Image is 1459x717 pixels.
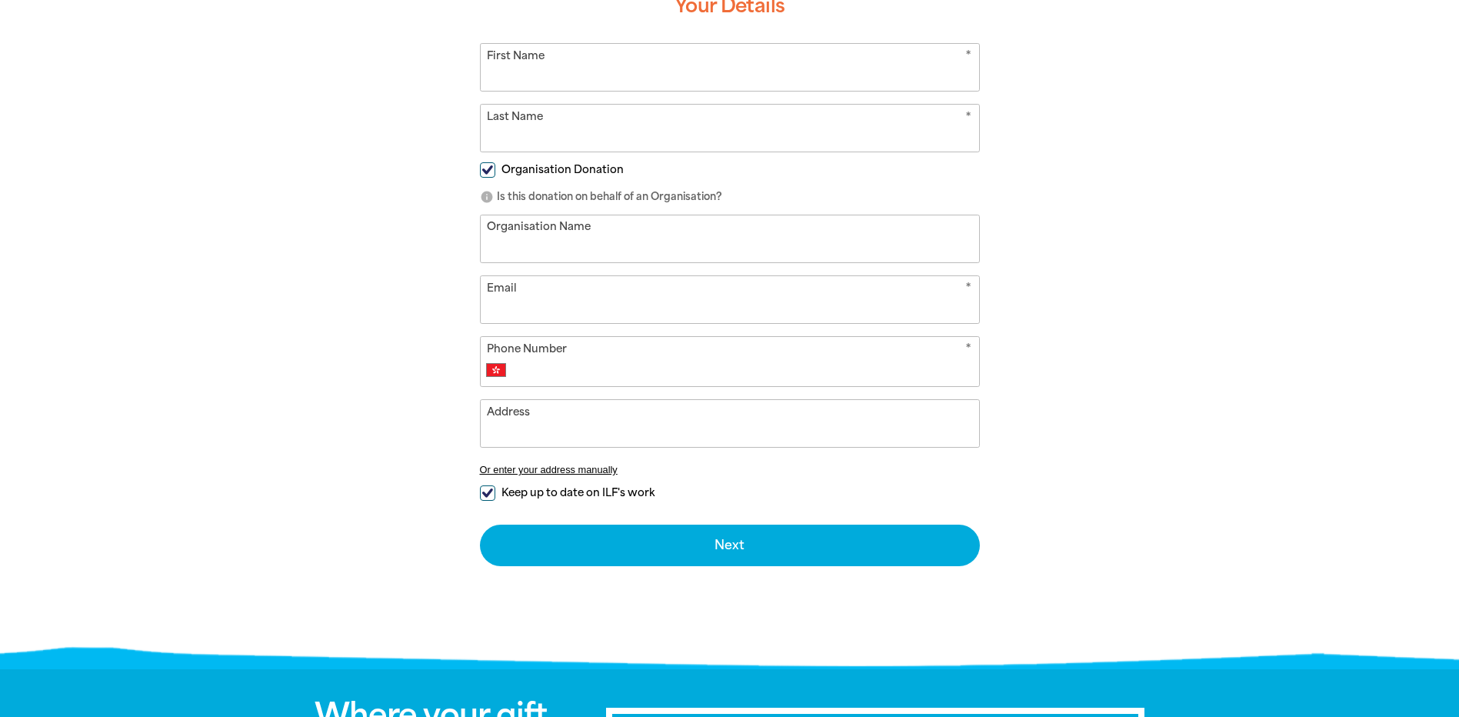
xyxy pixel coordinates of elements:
i: info [480,190,494,204]
button: Next [480,525,980,566]
button: Or enter your address manually [480,464,980,475]
i: Required [965,341,971,360]
span: Keep up to date on ILF's work [501,485,655,500]
p: Is this donation on behalf of an Organisation? [480,189,980,205]
input: Keep up to date on ILF's work [480,485,495,501]
span: Organisation Donation [501,162,624,177]
input: Organisation Donation [480,162,495,178]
